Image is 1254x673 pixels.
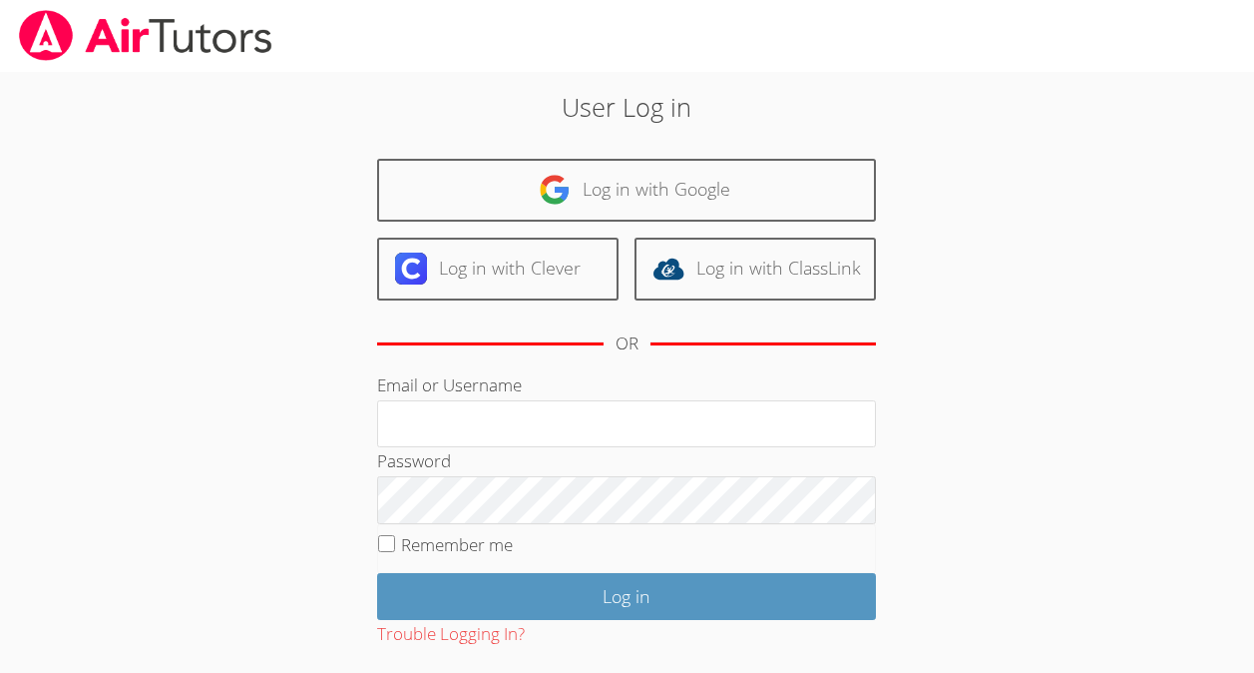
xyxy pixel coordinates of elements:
a: Log in with Google [377,159,876,222]
button: Trouble Logging In? [377,620,525,649]
img: google-logo-50288ca7cdecda66e5e0955fdab243c47b7ad437acaf1139b6f446037453330a.svg [539,174,571,206]
label: Password [377,449,451,472]
img: classlink-logo-d6bb404cc1216ec64c9a2012d9dc4662098be43eaf13dc465df04b49fa7ab582.svg [652,253,684,285]
a: Log in with ClassLink [634,238,876,301]
img: airtutors_banner-c4298cdbf04f3fff15de1276eac7730deb9818008684d7c2e4769d2f7ddbe033.png [17,10,274,61]
h2: User Log in [288,88,966,126]
div: OR [616,330,638,358]
a: Log in with Clever [377,238,619,301]
input: Log in [377,573,876,620]
img: clever-logo-6eab21bc6e7a338710f1a6ff85c0baf02591cd810cc4098c63d3a4b26e2feb20.svg [395,253,427,285]
label: Remember me [401,533,513,556]
label: Email or Username [377,373,522,396]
